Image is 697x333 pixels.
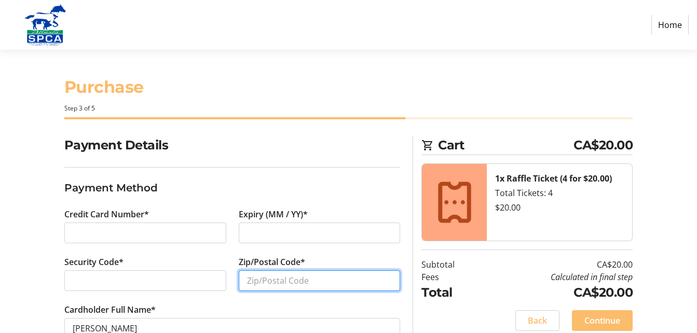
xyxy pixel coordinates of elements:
h2: Payment Details [64,136,401,155]
div: $20.00 [495,201,624,214]
td: Fees [421,271,482,283]
iframe: Secure CVC input frame [73,274,218,287]
td: CA$20.00 [483,283,633,302]
td: CA$20.00 [483,258,633,271]
img: Alberta SPCA's Logo [8,4,82,46]
h3: Payment Method [64,180,401,196]
strong: 1x Raffle Ticket (4 for $20.00) [495,173,612,184]
label: Security Code* [64,256,124,268]
iframe: Secure expiration date input frame [247,227,392,239]
iframe: Secure card number input frame [73,227,218,239]
td: Subtotal [421,258,482,271]
button: Continue [572,310,633,331]
td: Calculated in final step [483,271,633,283]
div: Total Tickets: 4 [495,187,624,199]
label: Expiry (MM / YY)* [239,208,308,220]
div: Step 3 of 5 [64,104,633,113]
label: Cardholder Full Name* [64,303,156,316]
span: Back [528,314,547,327]
input: Zip/Postal Code [239,270,401,291]
a: Home [651,15,689,35]
span: Continue [584,314,620,327]
label: Credit Card Number* [64,208,149,220]
span: CA$20.00 [573,136,633,155]
span: Cart [438,136,573,155]
h1: Purchase [64,75,633,100]
label: Zip/Postal Code* [239,256,305,268]
button: Back [515,310,559,331]
td: Total [421,283,482,302]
